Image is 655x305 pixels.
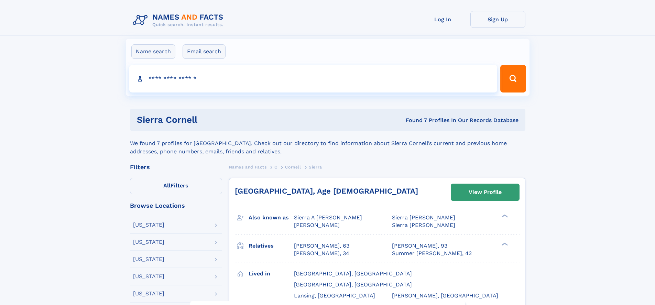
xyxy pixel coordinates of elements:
div: Browse Locations [130,203,222,209]
span: Sierra A [PERSON_NAME] [294,214,362,221]
div: [US_STATE] [133,239,164,245]
span: C [274,165,277,170]
a: [PERSON_NAME], 34 [294,250,349,257]
div: Filters [130,164,222,170]
h3: Also known as [249,212,294,224]
a: View Profile [451,184,519,200]
h3: Lived in [249,268,294,280]
span: [PERSON_NAME], [GEOGRAPHIC_DATA] [392,292,498,299]
a: [PERSON_NAME], 93 [392,242,447,250]
label: Filters [130,178,222,194]
span: Cornell [285,165,301,170]
a: Sign Up [470,11,525,28]
span: [GEOGRAPHIC_DATA], [GEOGRAPHIC_DATA] [294,281,412,288]
a: Log In [415,11,470,28]
span: All [163,182,171,189]
span: [GEOGRAPHIC_DATA], [GEOGRAPHIC_DATA] [294,270,412,277]
button: Search Button [500,65,526,92]
a: C [274,163,277,171]
div: ❯ [500,214,508,218]
label: Name search [131,44,175,59]
input: search input [129,65,498,92]
div: [US_STATE] [133,257,164,262]
div: View Profile [469,184,502,200]
h1: Sierra Cornell [137,116,302,124]
a: [GEOGRAPHIC_DATA], Age [DEMOGRAPHIC_DATA] [235,187,418,195]
span: Lansing, [GEOGRAPHIC_DATA] [294,292,375,299]
div: [US_STATE] [133,274,164,279]
span: Sierra [PERSON_NAME] [392,214,455,221]
a: Names and Facts [229,163,267,171]
span: Sierra [309,165,322,170]
div: [US_STATE] [133,291,164,296]
div: ❯ [500,242,508,246]
span: Sierra [PERSON_NAME] [392,222,455,228]
a: [PERSON_NAME], 63 [294,242,349,250]
a: Summer [PERSON_NAME], 42 [392,250,472,257]
div: [US_STATE] [133,222,164,228]
span: [PERSON_NAME] [294,222,340,228]
label: Email search [183,44,226,59]
div: We found 7 profiles for [GEOGRAPHIC_DATA]. Check out our directory to find information about Sier... [130,131,525,156]
div: Found 7 Profiles In Our Records Database [302,117,518,124]
h3: Relatives [249,240,294,252]
a: Cornell [285,163,301,171]
img: Logo Names and Facts [130,11,229,30]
